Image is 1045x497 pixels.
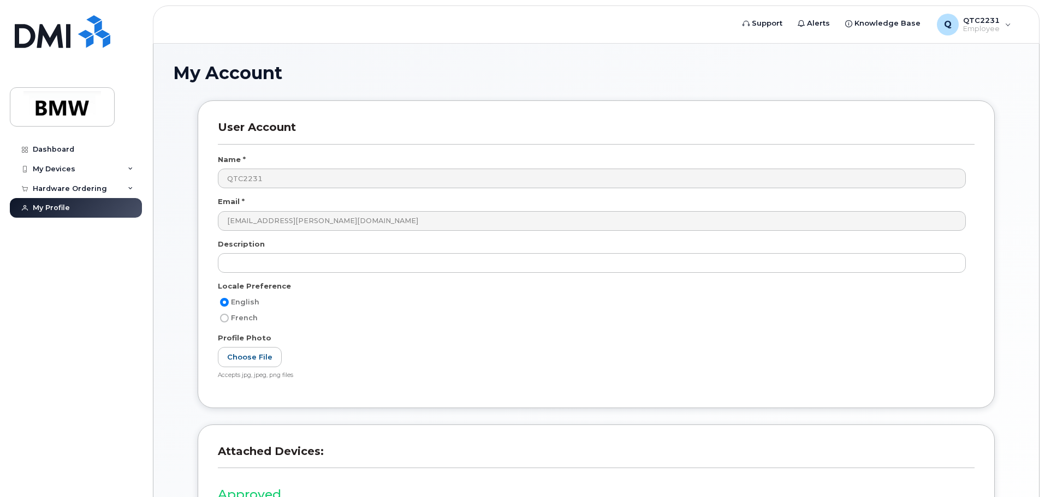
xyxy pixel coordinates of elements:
label: Profile Photo [218,333,271,343]
span: English [231,298,259,306]
label: Description [218,239,265,249]
h3: Attached Devices: [218,445,975,468]
input: French [220,314,229,322]
label: Choose File [218,347,282,367]
label: Locale Preference [218,281,291,291]
input: English [220,298,229,307]
label: Email * [218,196,245,207]
h1: My Account [173,63,1019,82]
h3: User Account [218,121,975,144]
span: French [231,314,258,322]
div: Accepts jpg, jpeg, png files [218,372,966,380]
label: Name * [218,154,246,165]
